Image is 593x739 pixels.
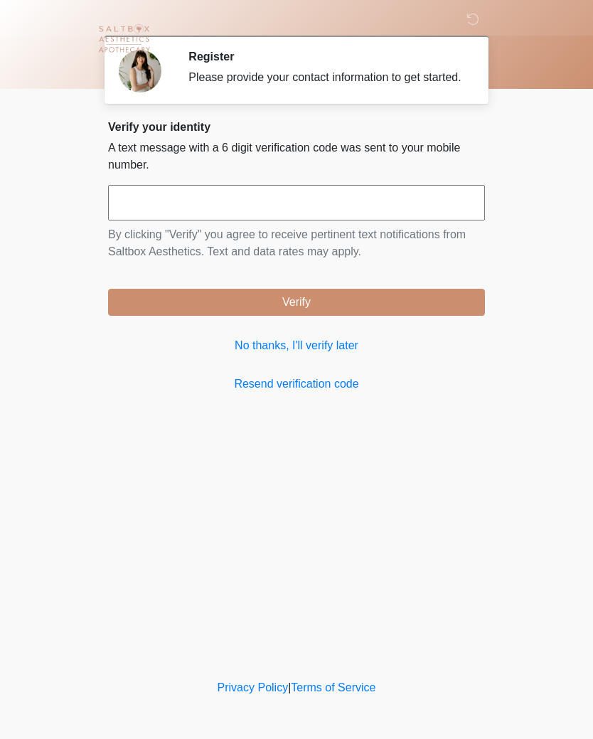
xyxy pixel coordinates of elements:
[108,289,485,316] button: Verify
[291,681,375,693] a: Terms of Service
[108,139,485,174] p: A text message with a 6 digit verification code was sent to your mobile number.
[108,376,485,393] a: Resend verification code
[108,337,485,354] a: No thanks, I'll verify later
[94,11,154,71] img: Saltbox Aesthetics Logo
[218,681,289,693] a: Privacy Policy
[108,226,485,260] p: By clicking "Verify" you agree to receive pertinent text notifications from Saltbox Aesthetics. T...
[288,681,291,693] a: |
[108,120,485,134] h2: Verify your identity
